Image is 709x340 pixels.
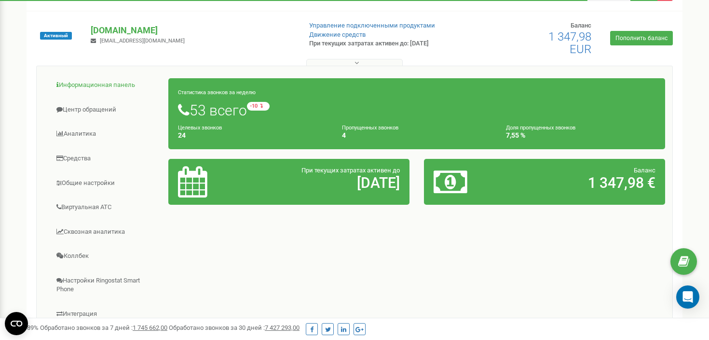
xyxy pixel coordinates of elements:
[342,125,398,131] small: Пропущенных звонков
[301,167,400,174] span: При текущих затратах активен до
[40,32,72,40] span: Активный
[548,30,591,56] span: 1 347,98 EUR
[610,31,673,45] a: Пополнить баланс
[676,285,699,309] div: Open Intercom Messenger
[44,302,169,326] a: Интеграция
[178,102,655,118] h1: 53 всего
[44,269,169,301] a: Настройки Ringostat Smart Phone
[506,125,575,131] small: Доля пропущенных звонков
[5,312,28,335] button: Open CMP widget
[133,324,167,331] u: 1 745 662,00
[265,324,300,331] u: 7 427 293,00
[44,171,169,195] a: Общие настройки
[91,24,293,37] p: [DOMAIN_NAME]
[178,132,327,139] h4: 24
[309,22,435,29] a: Управление подключенными продуктами
[44,147,169,170] a: Средства
[342,132,491,139] h4: 4
[44,244,169,268] a: Коллбек
[571,22,591,29] span: Баланс
[506,132,655,139] h4: 7,55 %
[44,220,169,244] a: Сквозная аналитика
[247,102,270,111] small: -10
[44,196,169,219] a: Виртуальная АТС
[40,324,167,331] span: Обработано звонков за 7 дней :
[309,31,366,38] a: Движение средств
[178,89,256,96] small: Статистика звонков за неделю
[178,125,222,131] small: Целевых звонков
[309,39,458,48] p: При текущих затратах активен до: [DATE]
[44,122,169,146] a: Аналитика
[169,324,300,331] span: Обработано звонков за 30 дней :
[44,73,169,97] a: Информационная панель
[634,167,655,174] span: Баланс
[100,38,185,44] span: [EMAIL_ADDRESS][DOMAIN_NAME]
[257,175,400,191] h2: [DATE]
[44,98,169,122] a: Центр обращений
[512,175,655,191] h2: 1 347,98 €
